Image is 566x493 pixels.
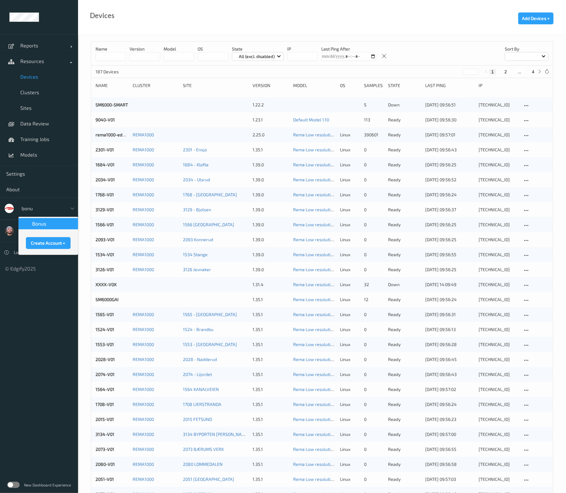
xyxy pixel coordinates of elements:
div: [DATE] 09:56:24 [425,296,474,303]
div: 1.35.1 [253,341,288,348]
p: ready [388,446,421,452]
p: ready [388,296,421,303]
a: Rema Low resolution 280_210 [DATE] 22:30 [DATE] 22:30 Auto Save [293,417,426,422]
a: 1565 - [GEOGRAPHIC_DATA] [183,312,237,317]
a: Rema Low resolution 280_210 [DATE] 22:30 [DATE] 22:30 Auto Save [293,476,426,482]
div: [TECHNICAL_ID] [479,356,518,363]
p: linux [340,162,360,168]
p: version [130,46,160,52]
div: 1.35.1 [253,446,288,452]
a: Rema Low resolution 280_210 [DATE] 22:30 [DATE] 22:30 Auto Save [293,207,426,212]
div: [DATE] 09:56:43 [425,147,474,153]
a: 2073 BÆRUMS VERK [183,447,224,452]
div: 5 [364,102,384,108]
div: Last Ping [425,82,474,89]
a: 9040-V01 [96,117,115,122]
div: [TECHNICAL_ID] [479,476,518,482]
button: ... [516,69,523,75]
p: linux [340,281,360,288]
p: linux [340,341,360,348]
div: [TECHNICAL_ID] [479,162,518,168]
div: 1.39.0 [253,162,288,168]
div: 1.31.4 [253,281,288,288]
a: 1768-V01 [96,192,114,197]
a: 3126 Jevnaker [183,267,211,272]
p: ready [388,341,421,348]
div: [DATE] 09:56:52 [425,177,474,183]
div: 1.39.0 [253,251,288,258]
p: ready [388,237,421,243]
div: [TECHNICAL_ID] [479,117,518,123]
div: 1.35.1 [253,311,288,318]
div: [DATE] 09:57:02 [425,386,474,393]
p: ready [388,311,421,318]
a: REMA1000 [133,342,154,347]
a: REMA1000 [133,177,154,182]
div: 32 [364,281,384,288]
div: 1.35.1 [253,461,288,467]
a: 2093 Konnerud [183,237,213,242]
a: Rema Low resolution 280_210 [DATE] 22:30 [DATE] 22:30 Auto Save [293,162,426,167]
a: 1524 - Brandbu [183,327,214,332]
p: linux [340,177,360,183]
p: State [232,46,284,52]
div: [TECHNICAL_ID] [479,251,518,258]
a: 1708 LIERSTRANDA [183,402,221,407]
p: linux [340,431,360,437]
a: 1566-V01 [96,222,114,227]
a: 3134-V01 [96,432,114,437]
div: [TECHNICAL_ID] [479,386,518,393]
a: REMA1000 [133,447,154,452]
a: 1768 - [GEOGRAPHIC_DATA] [183,192,237,197]
p: linux [340,326,360,333]
a: REMA1000 [133,192,154,197]
a: REMA1000 [133,207,154,212]
div: [TECHNICAL_ID] [479,266,518,273]
p: linux [340,296,360,303]
div: 0 [364,311,384,318]
div: 0 [364,446,384,452]
p: ready [388,326,421,333]
div: 0 [364,356,384,363]
div: [TECHNICAL_ID] [479,401,518,408]
div: Model [293,82,336,89]
div: [DATE] 09:56:25 [425,266,474,273]
a: REMA1000 [133,162,154,167]
div: [DATE] 09:56:23 [425,416,474,422]
a: XXXX-V0X [96,282,117,287]
p: linux [340,237,360,243]
div: [DATE] 09:56:55 [425,446,474,452]
a: Rema Low resolution 280_210 [DATE] 22:30 [DATE] 22:30 Auto Save [293,387,426,392]
div: 1.39.0 [253,266,288,273]
p: linux [340,266,360,273]
div: 0 [364,237,384,243]
p: ready [388,147,421,153]
div: [DATE] 09:56:45 [425,356,474,363]
div: [DATE] 09:57:01 [425,132,474,138]
a: 1564-V01 [96,387,114,392]
p: ready [388,207,421,213]
div: [TECHNICAL_ID] [479,222,518,228]
div: 1.22.2 [253,102,288,108]
button: 1 [490,69,496,75]
div: 1.39.0 [253,207,288,213]
div: [TECHNICAL_ID] [479,177,518,183]
a: Rema Low resolution 280_210 [DATE] 22:30 [DATE] 22:30 Auto Save [293,402,426,407]
div: 0 [364,461,384,467]
p: All (excl. disabled) [237,53,277,60]
a: 2080 LOMMEDALEN [183,461,223,467]
div: 1.35.1 [253,147,288,153]
div: 0 [364,207,384,213]
a: 2073-V01 [96,447,114,452]
div: [TECHNICAL_ID] [479,281,518,288]
a: Rema Low resolution 280_210 [DATE] 22:30 [DATE] 22:30 Auto Save [293,147,426,152]
a: Rema Low resolution 280_210 [DATE] 22:30 [DATE] 22:30 Auto Save [293,327,426,332]
a: 1524-V01 [96,327,114,332]
a: REMA1000 [133,252,154,257]
a: Rema Low resolution 280_210 [DATE] 22:30 [DATE] 22:30 Auto Save [293,132,426,137]
a: 2301 - Ensjø [183,147,207,152]
a: Rema Low resolution 280_210 [DATE] 22:30 [DATE] 22:30 Auto Save [293,222,426,227]
a: 1534-V01 [96,252,114,257]
a: 3129 - Bjølsen [183,207,211,212]
a: 3134 BYPORTEN [PERSON_NAME] [183,432,249,437]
